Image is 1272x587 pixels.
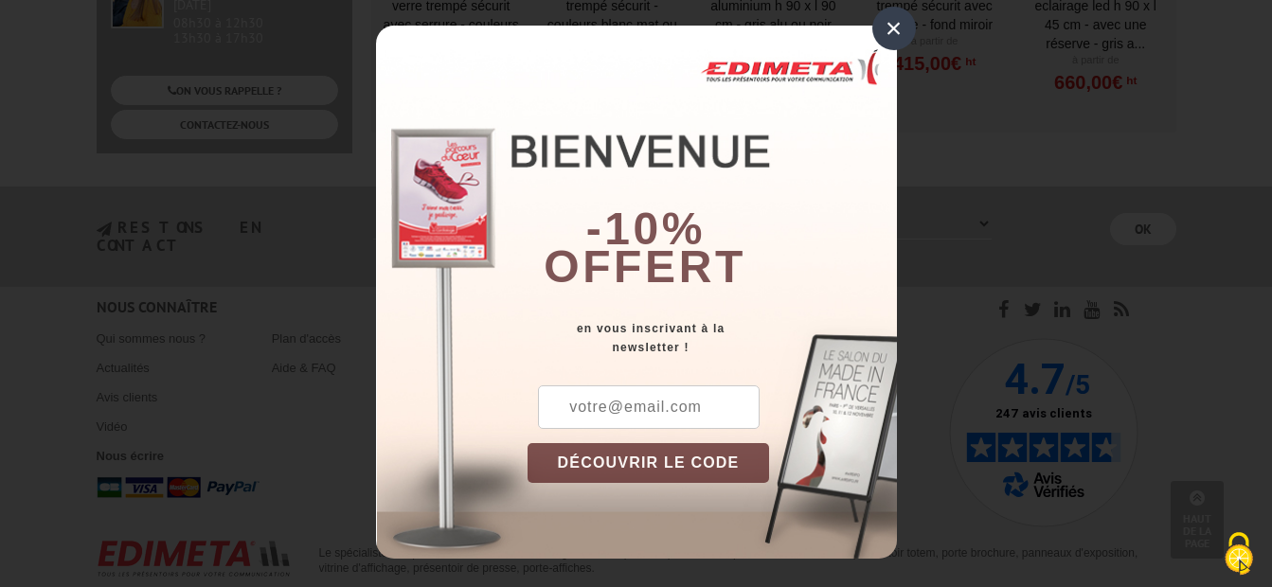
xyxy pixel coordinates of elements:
[872,7,916,50] div: ×
[1215,530,1263,578] img: Cookies (fenêtre modale)
[538,385,760,429] input: votre@email.com
[586,204,706,254] b: -10%
[528,319,897,357] div: en vous inscrivant à la newsletter !
[544,241,746,292] font: offert
[528,443,770,483] button: DÉCOUVRIR LE CODE
[1206,523,1272,587] button: Cookies (fenêtre modale)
